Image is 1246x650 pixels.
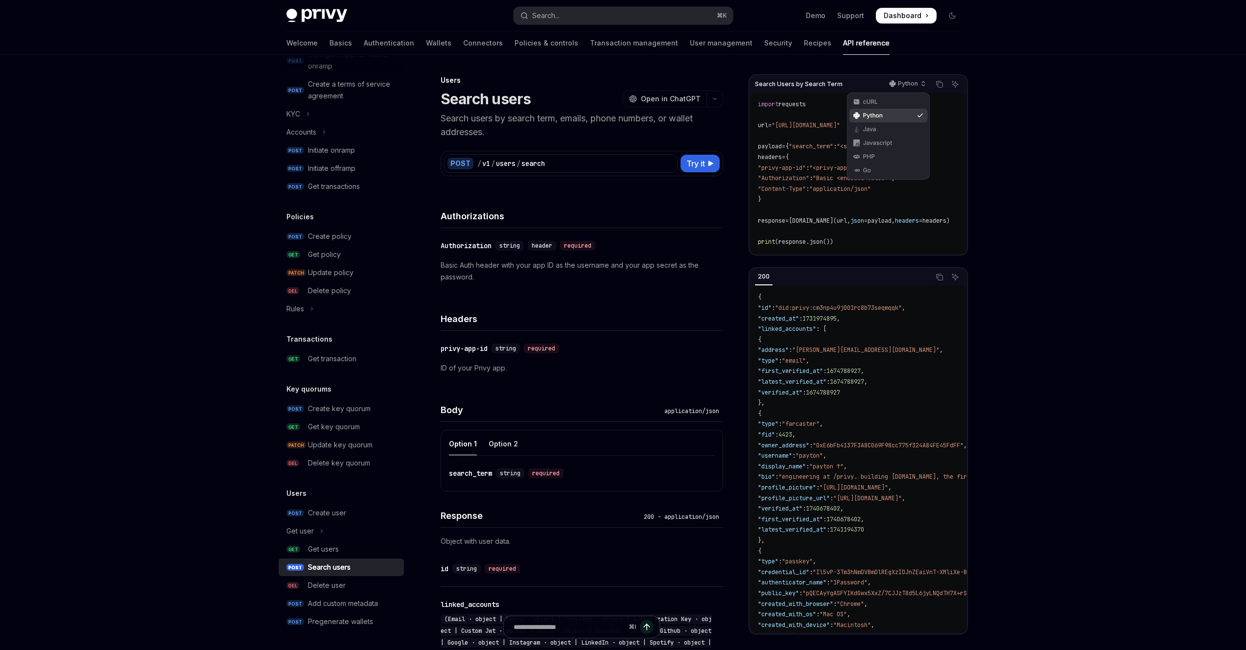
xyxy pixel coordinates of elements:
a: POSTCreate user [279,504,404,522]
div: Get user [286,525,314,537]
a: Recipes [804,31,831,55]
h4: Response [441,509,640,522]
a: Basics [329,31,352,55]
span: string [499,242,520,250]
span: { [758,410,761,418]
div: Accounts [286,126,316,138]
span: "[URL][DOMAIN_NAME]" [833,494,902,502]
span: 1674788927 [806,389,840,396]
span: "linked_accounts" [758,325,816,333]
span: : [816,610,820,618]
a: POSTPregenerate wallets [279,613,404,630]
span: = [782,142,785,150]
span: "created_with_os" [758,610,816,618]
span: header [532,242,552,250]
span: , [823,452,826,460]
span: GET [286,251,300,258]
span: : [806,164,809,172]
p: Object with user data. [441,535,723,547]
span: "bio" [758,473,775,481]
div: Pregenerate wallets [308,616,373,627]
h4: Headers [441,312,723,325]
span: "Chrome" [837,600,864,608]
a: GETGet transaction [279,350,404,368]
span: , [847,610,850,618]
span: "credential_id" [758,568,809,576]
span: , [837,315,840,323]
span: "0xE6bFb4137F3A8C069F98cc775f324A84FE45FdFF" [813,441,964,449]
span: : [778,357,782,365]
a: POSTCreate policy [279,228,404,245]
a: POSTCreate key quorum [279,400,404,418]
a: PATCHUpdate key quorum [279,436,404,454]
span: "first_verified_at" [758,367,823,375]
div: required [560,241,595,251]
span: POST [286,618,304,626]
div: / [491,159,495,168]
a: DELDelete user [279,577,404,594]
span: : [806,185,809,193]
a: Transaction management [590,31,678,55]
button: Toggle KYC section [279,105,404,123]
span: { [758,336,761,344]
a: Demo [806,11,825,21]
div: application/json [660,406,723,416]
span: headers [895,217,919,225]
span: string [500,469,520,477]
span: } [758,195,761,203]
button: Ask AI [949,78,962,91]
a: Authentication [364,31,414,55]
span: "farcaster" [782,420,820,428]
span: "username" [758,452,792,460]
button: Toggle Get user section [279,522,404,540]
div: Authorization [441,241,492,251]
span: "payton ↑" [809,463,844,470]
a: Connectors [463,31,503,55]
div: Create user [308,507,346,519]
div: id [441,564,448,574]
div: Delete policy [308,285,351,297]
span: : [802,389,806,396]
span: , [868,579,871,586]
span: GET [286,423,300,431]
span: POST [286,233,304,240]
span: 1740678402 [806,505,840,512]
span: "Authorization" [758,174,809,182]
span: : [792,452,796,460]
span: , [844,463,847,470]
span: "Basic <encoded-value>" [813,174,892,182]
span: , [820,420,823,428]
h4: Authorizations [441,209,723,223]
img: dark logo [286,9,347,23]
span: : [809,174,813,182]
div: 200 - application/json [640,512,723,522]
span: payload, [868,217,895,225]
span: "1Password" [830,579,868,586]
span: , [940,346,943,354]
button: Ask AI [949,271,962,283]
div: Create a terms of service agreement [308,78,398,102]
div: v1 [482,159,490,168]
div: Get policy [308,249,341,260]
div: Get transactions [308,181,360,192]
a: DELDelete policy [279,282,404,300]
span: , [792,431,796,439]
button: Copy the contents from the code block [933,78,946,91]
h5: Key quorums [286,383,331,395]
span: }, [758,399,765,407]
span: print [758,238,775,246]
h5: Users [286,487,306,499]
div: Get transaction [308,353,356,365]
div: privy-app-id [441,344,488,353]
span: : [833,142,837,150]
a: API reference [843,31,890,55]
span: "pQECAyYgASFYIKdGwx5XxZ/7CJJzT8d5L6jyLNQdTH7X+rSZdPJ9Ux/QIlggRm4OcJ8F3aB5zYz3T9LxLdDfGpWvYkHgS4A8... [802,589,1166,597]
span: "first_verified_at" [758,515,823,523]
div: Option 1 [449,432,477,455]
span: : [778,420,782,428]
a: DELDelete key quorum [279,454,404,472]
div: / [517,159,520,168]
div: Python [863,112,914,119]
span: true [820,631,833,639]
span: "profile_picture_url" [758,494,830,502]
